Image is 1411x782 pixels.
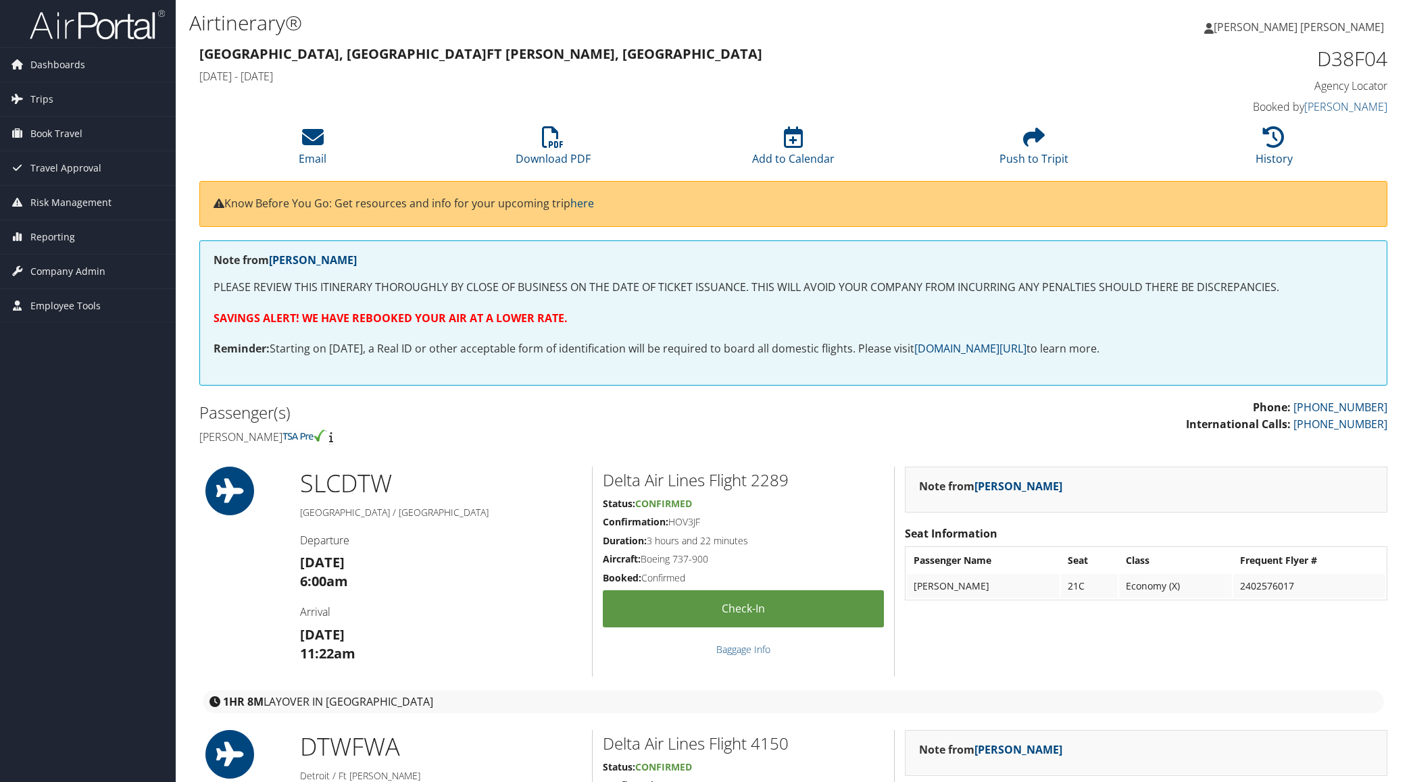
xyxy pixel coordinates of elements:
p: Starting on [DATE], a Real ID or other acceptable form of identification will be required to boar... [214,340,1373,358]
h5: 3 hours and 22 minutes [603,534,884,548]
strong: Note from [214,253,357,267]
h4: [PERSON_NAME] [199,429,783,444]
td: 2402576017 [1233,574,1385,598]
h1: Airtinerary® [189,9,995,37]
span: Confirmed [635,497,692,510]
td: Economy (X) [1119,574,1233,598]
h4: Booked by [1106,99,1387,114]
h1: SLC DTW [300,467,582,500]
strong: Note from [919,479,1062,494]
h5: [GEOGRAPHIC_DATA] / [GEOGRAPHIC_DATA] [300,506,582,519]
strong: International Calls: [1186,417,1291,432]
a: [PERSON_NAME] [PERSON_NAME] [1204,7,1397,47]
strong: Reminder: [214,341,270,356]
p: Know Before You Go: Get resources and info for your upcoming trip [214,195,1373,213]
span: Travel Approval [30,151,101,185]
span: Risk Management [30,186,112,219]
a: here [570,196,594,211]
h4: Agency Locator [1106,78,1387,93]
strong: Aircraft: [603,552,641,565]
a: Check-in [603,590,884,627]
span: Company Admin [30,255,105,288]
strong: [GEOGRAPHIC_DATA], [GEOGRAPHIC_DATA] Ft [PERSON_NAME], [GEOGRAPHIC_DATA] [199,45,762,63]
span: [PERSON_NAME] [PERSON_NAME] [1214,20,1384,34]
h4: Departure [300,533,582,548]
strong: Note from [919,742,1062,757]
strong: SAVINGS ALERT! WE HAVE REBOOKED YOUR AIR AT A LOWER RATE. [214,311,568,325]
h1: D38F04 [1106,45,1387,73]
a: Email [299,134,326,166]
span: Employee Tools [30,289,101,323]
a: Push to Tripit [999,134,1068,166]
img: tsa-precheck.png [282,429,326,442]
a: [PERSON_NAME] [269,253,357,267]
a: [PERSON_NAME] [974,742,1062,757]
a: [PHONE_NUMBER] [1293,417,1387,432]
th: Seat [1061,548,1118,573]
h4: Arrival [300,604,582,619]
span: Confirmed [635,760,692,773]
a: [PERSON_NAME] [1304,99,1387,114]
strong: Phone: [1253,400,1291,415]
span: Book Travel [30,117,82,151]
strong: 1HR 8M [223,694,264,709]
strong: Confirmation: [603,515,668,528]
a: [PHONE_NUMBER] [1293,400,1387,415]
h5: HOV3JF [603,515,884,529]
h2: Delta Air Lines Flight 2289 [603,469,884,492]
strong: [DATE] [300,625,345,644]
h2: Delta Air Lines Flight 4150 [603,732,884,755]
h1: DTW FWA [300,730,582,764]
a: [DOMAIN_NAME][URL] [914,341,1026,356]
strong: Booked: [603,571,641,584]
td: 21C [1061,574,1118,598]
span: Reporting [30,220,75,254]
span: Dashboards [30,48,85,82]
strong: Status: [603,497,635,510]
strong: Seat Information [905,526,997,541]
a: [PERSON_NAME] [974,479,1062,494]
th: Frequent Flyer # [1233,548,1385,573]
strong: 11:22am [300,644,355,662]
strong: 6:00am [300,572,348,590]
td: [PERSON_NAME] [907,574,1060,598]
strong: Status: [603,760,635,773]
h5: Boeing 737-900 [603,552,884,566]
a: Download PDF [516,134,591,166]
strong: Duration: [603,534,647,547]
img: airportal-logo.png [30,9,165,41]
h2: Passenger(s) [199,401,783,424]
a: History [1256,134,1293,166]
strong: [DATE] [300,553,345,571]
h5: Confirmed [603,571,884,585]
div: layover in [GEOGRAPHIC_DATA] [203,690,1384,713]
span: Trips [30,82,53,116]
a: Baggage Info [716,643,770,656]
th: Class [1119,548,1233,573]
p: PLEASE REVIEW THIS ITINERARY THOROUGHLY BY CLOSE OF BUSINESS ON THE DATE OF TICKET ISSUANCE. THIS... [214,279,1373,296]
th: Passenger Name [907,548,1060,573]
h4: [DATE] - [DATE] [199,69,1085,84]
a: Add to Calendar [752,134,835,166]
